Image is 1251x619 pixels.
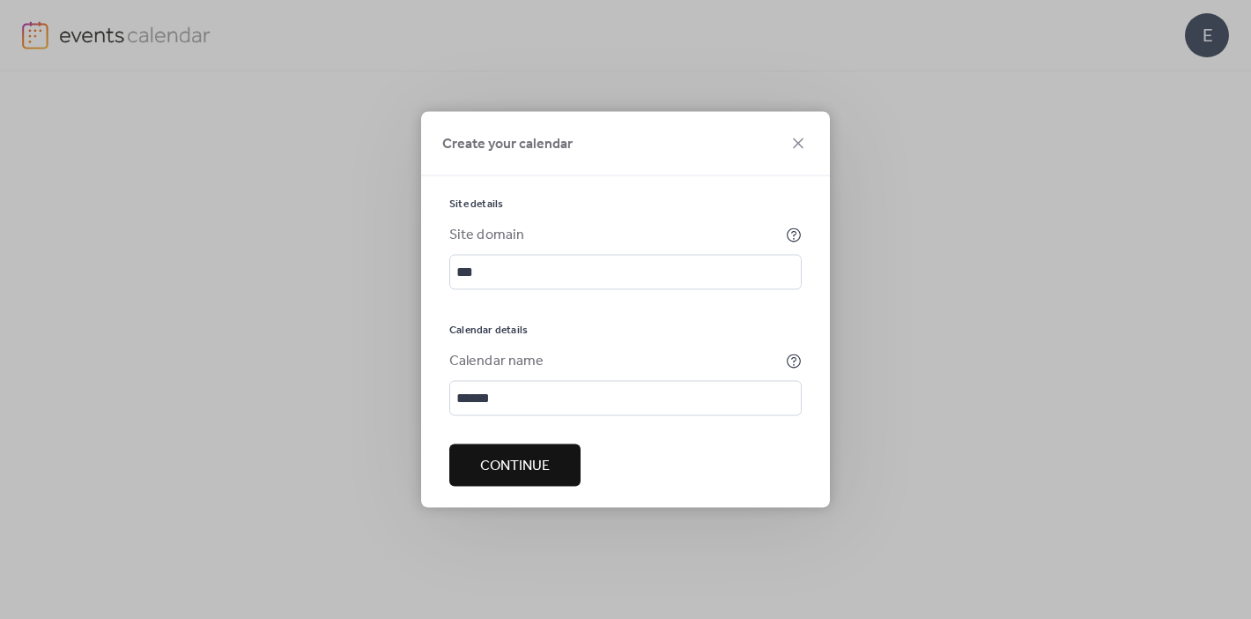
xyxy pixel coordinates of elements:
span: Calendar details [449,324,528,338]
button: Continue [449,444,581,487]
div: Site domain [449,225,782,246]
span: Site details [449,198,503,212]
div: Calendar name [449,351,782,372]
span: Continue [480,456,550,477]
span: Create your calendar [442,134,573,155]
